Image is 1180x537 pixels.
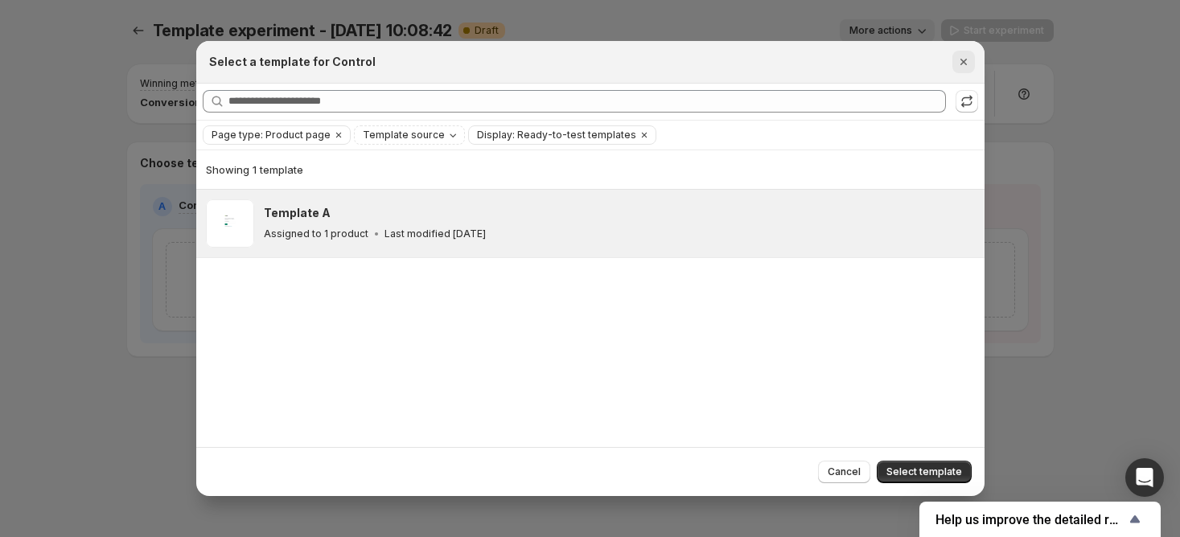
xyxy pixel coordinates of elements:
[636,126,652,144] button: Clear
[355,126,464,144] button: Template source
[818,461,870,483] button: Cancel
[886,465,962,478] span: Select template
[935,510,1145,529] button: Show survey - Help us improve the detailed report for A/B campaigns
[828,465,861,478] span: Cancel
[1125,458,1164,497] div: Open Intercom Messenger
[384,228,486,240] p: Last modified [DATE]
[477,129,636,141] span: Display: Ready-to-test templates
[264,228,368,240] p: Assigned to 1 product
[952,51,975,73] button: Close
[935,512,1125,527] span: Help us improve the detailed report for A/B campaigns
[877,461,972,483] button: Select template
[264,205,331,221] h3: Template A
[209,54,376,70] h2: Select a template for Control
[363,129,445,141] span: Template source
[331,126,347,144] button: Clear
[206,163,303,176] span: Showing 1 template
[204,126,331,144] button: Page type: Product page
[469,126,636,144] button: Display: Ready-to-test templates
[212,129,331,141] span: Page type: Product page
